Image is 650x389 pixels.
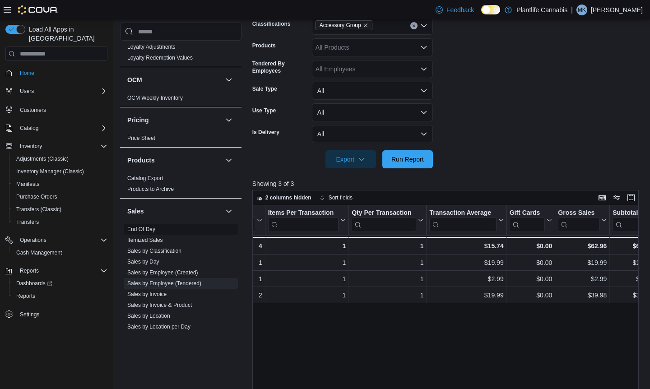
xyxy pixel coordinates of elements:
[20,88,34,95] span: Users
[325,150,376,168] button: Export
[9,203,111,216] button: Transfers (Classic)
[9,178,111,190] button: Manifests
[223,290,262,301] div: 2
[16,280,52,287] span: Dashboards
[13,247,107,258] span: Cash Management
[2,140,111,153] button: Inventory
[16,265,107,276] span: Reports
[558,209,607,232] button: Gross Sales
[127,258,159,265] span: Sales by Day
[268,241,346,251] div: 1
[127,269,198,276] span: Sales by Employee (Created)
[516,5,567,15] p: Plantlife Cannabis
[558,257,607,268] div: $19.99
[2,122,111,134] button: Catalog
[223,273,262,284] div: 1
[127,313,170,319] a: Sales by Location
[127,134,155,142] span: Price Sheet
[13,278,107,289] span: Dashboards
[127,207,144,216] h3: Sales
[558,290,607,301] div: $39.98
[16,68,38,79] a: Home
[223,74,234,85] button: OCM
[127,259,159,265] a: Sales by Day
[420,22,427,29] button: Open list of options
[9,153,111,165] button: Adjustments (Classic)
[127,116,222,125] button: Pricing
[16,235,107,245] span: Operations
[2,308,111,321] button: Settings
[127,236,163,244] span: Itemized Sales
[446,5,474,14] span: Feedback
[20,125,38,132] span: Catalog
[252,107,276,114] label: Use Type
[127,116,149,125] h3: Pricing
[13,247,65,258] a: Cash Management
[611,192,622,203] button: Display options
[127,291,167,298] span: Sales by Invoice
[352,290,423,301] div: 1
[329,194,353,201] span: Sort fields
[127,186,174,192] a: Products to Archive
[16,86,37,97] button: Users
[252,42,276,49] label: Products
[429,241,503,251] div: $15.74
[597,192,608,203] button: Keyboard shortcuts
[320,21,361,30] span: Accessory Group
[429,209,503,232] button: Transaction Average
[127,43,176,51] span: Loyalty Adjustments
[613,209,645,218] div: Subtotal
[127,226,155,232] a: End Of Day
[20,107,46,114] span: Customers
[16,141,107,152] span: Inventory
[223,155,234,166] button: Products
[223,209,255,218] div: Net Sold
[120,93,241,107] div: OCM
[626,192,636,203] button: Enter fullscreen
[2,66,111,79] button: Home
[223,206,234,217] button: Sales
[352,209,423,232] button: Qty Per Transaction
[16,123,107,134] span: Catalog
[16,141,46,152] button: Inventory
[16,218,39,226] span: Transfers
[252,60,308,74] label: Tendered By Employees
[13,179,107,190] span: Manifests
[127,301,192,309] span: Sales by Invoice & Product
[509,241,552,251] div: $0.00
[127,280,201,287] span: Sales by Employee (Tendered)
[509,209,545,218] div: Gift Cards
[2,264,111,277] button: Reports
[2,85,111,97] button: Users
[13,153,107,164] span: Adjustments (Classic)
[127,75,142,84] h3: OCM
[127,207,222,216] button: Sales
[25,25,107,43] span: Load All Apps in [GEOGRAPHIC_DATA]
[9,165,111,178] button: Inventory Manager (Classic)
[265,194,311,201] span: 2 columns hidden
[127,156,155,165] h3: Products
[13,278,56,289] a: Dashboards
[127,44,176,50] a: Loyalty Adjustments
[13,204,107,215] span: Transfers (Classic)
[9,246,111,259] button: Cash Management
[127,323,190,330] span: Sales by Location per Day
[16,86,107,97] span: Users
[20,311,39,318] span: Settings
[591,5,643,15] p: [PERSON_NAME]
[13,217,42,227] a: Transfers
[252,179,643,188] p: Showing 3 of 3
[127,269,198,276] a: Sales by Employee (Created)
[509,257,552,268] div: $0.00
[127,55,193,61] a: Loyalty Redemption Values
[16,123,42,134] button: Catalog
[268,209,339,232] div: Items Per Transaction
[13,179,43,190] a: Manifests
[13,291,107,301] span: Reports
[127,302,192,308] a: Sales by Invoice & Product
[352,241,423,251] div: 1
[331,150,371,168] span: Export
[16,309,43,320] a: Settings
[16,67,107,79] span: Home
[268,209,339,218] div: Items Per Transaction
